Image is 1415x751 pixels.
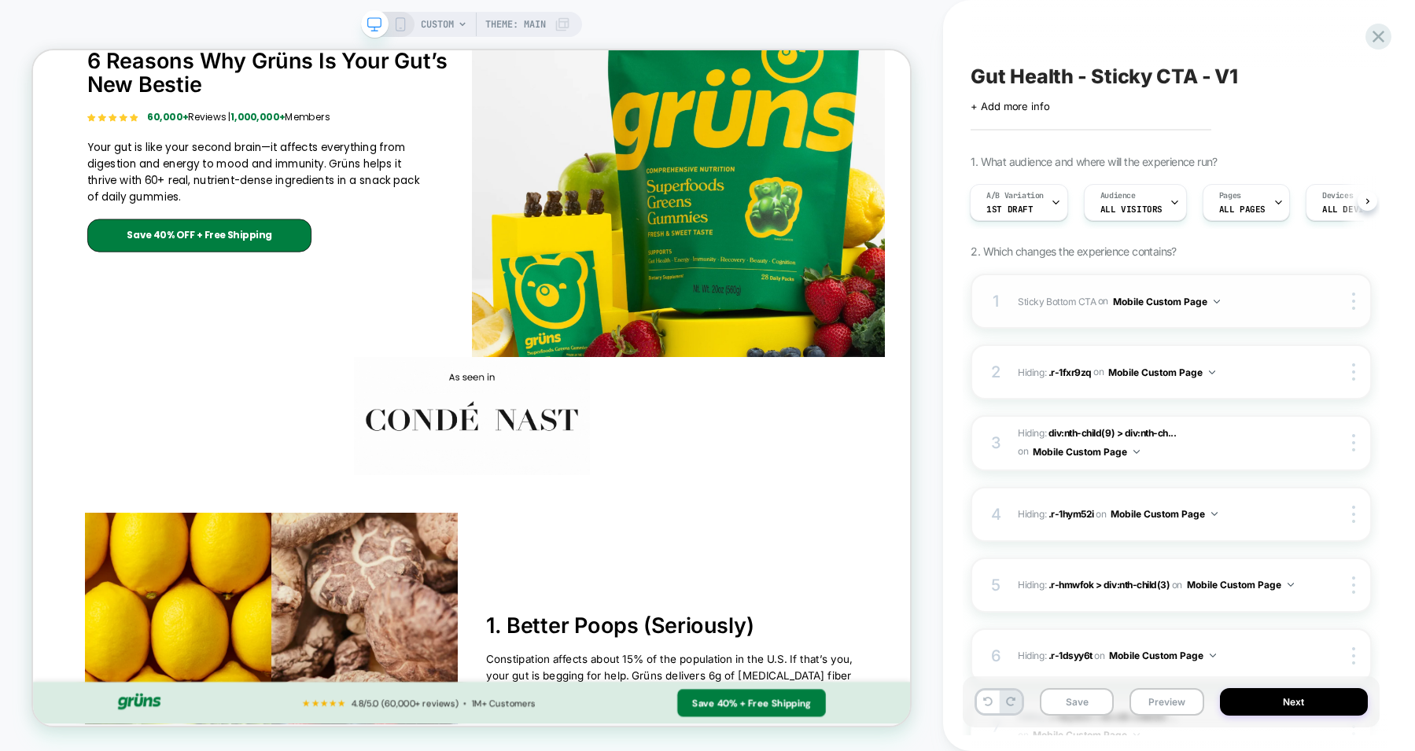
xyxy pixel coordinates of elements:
span: .r-1dsyy6t [1048,650,1093,661]
span: on [1172,576,1182,594]
span: Hiding : [1018,646,1297,665]
span: 1. What audience and where will the experience run? [971,155,1217,168]
strong: 60,000+ [152,80,207,98]
div: 2 [988,358,1004,386]
button: Mobile Custom Page [1033,442,1140,462]
img: close [1352,506,1355,523]
img: close [1352,647,1355,664]
span: Hiding : [1018,425,1297,462]
span: ALL PAGES [1219,204,1266,215]
span: .r-hmwfok > div:nth-child(3) [1048,579,1170,591]
img: close [1352,434,1355,451]
img: down arrow [1211,512,1218,516]
span: on [1096,506,1106,523]
span: A/B Variation [986,190,1044,201]
span: div:nth-child(9) > div:nth-ch... [1048,427,1177,439]
div: 5 [988,571,1004,599]
span: .r-1hym52i [1048,508,1094,520]
button: Mobile Custom Page [1113,292,1220,311]
div: 4 [988,500,1004,528]
img: close [1352,576,1355,594]
div: 3 [988,429,1004,457]
img: down arrow [1133,450,1140,454]
span: CUSTOM [421,12,454,37]
button: Save 40% OFF + Free Shipping [72,225,371,269]
div: 1 [988,287,1004,315]
span: on [1094,647,1104,664]
p: Your gut is like your second brain—it affects everything from digestion and energy to mood and im... [72,118,527,206]
span: Hiding : [1018,363,1297,382]
span: Devices [1322,190,1353,201]
strong: 1,000,000+ [263,80,336,98]
span: Theme: MAIN [485,12,546,37]
span: Sticky Bottom CTA [1018,295,1096,307]
img: close [1352,293,1355,310]
button: Mobile Custom Page [1187,575,1294,595]
img: close [1352,363,1355,381]
span: Audience [1100,190,1136,201]
img: down arrow [1210,653,1216,657]
p: Save 40% OFF + Free Shipping [77,237,367,256]
img: down arrow [1214,300,1220,304]
span: 1st Draft [986,204,1033,215]
button: Save [1040,688,1114,716]
span: on [1098,293,1108,310]
p: Reviews | Members [152,80,396,99]
span: + Add more info [971,100,1049,112]
span: Gut Health - Sticky CTA - V1 [971,64,1238,88]
span: on [1093,363,1104,381]
button: Mobile Custom Page [1108,363,1215,382]
button: Next [1220,688,1368,716]
span: Hiding : [1018,504,1297,524]
span: Hiding : [1018,575,1297,595]
img: down arrow [1288,583,1294,587]
img: down arrow [1209,370,1215,374]
img: 251be71d-c349-4493-a00d-60346de0c594 [428,409,743,566]
button: Preview [1129,688,1203,716]
span: All Visitors [1100,204,1163,215]
span: .r-1fxr9zq [1048,366,1092,377]
span: 2. Which changes the experience contains? [971,245,1176,258]
button: Mobile Custom Page [1109,646,1216,665]
button: Mobile Custom Page [1111,504,1218,524]
span: on [1018,443,1028,460]
div: 6 [988,642,1004,670]
span: ALL DEVICES [1322,204,1379,215]
span: Pages [1219,190,1241,201]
